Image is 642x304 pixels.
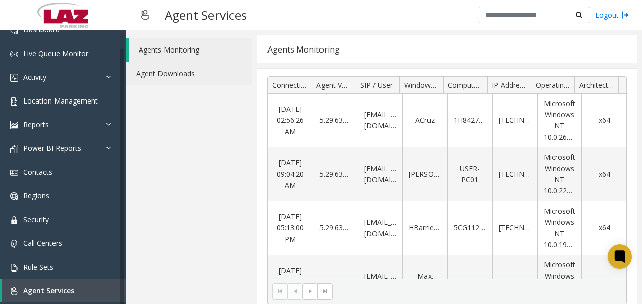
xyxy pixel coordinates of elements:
span: Go to the next page [302,283,317,299]
span: Connection Time [272,80,328,90]
td: [TECHNICAL_ID] [492,201,537,256]
span: Contacts [23,167,52,177]
span: Regions [23,191,49,200]
td: [EMAIL_ADDRESS][DOMAIN_NAME] [358,94,403,148]
td: ACruz [402,94,447,148]
span: Computer Name [448,80,503,90]
div: Agents Monitoring [268,43,340,56]
td: [DATE] 05:13:00 PM [268,201,313,256]
span: Architecture [579,80,619,90]
td: Microsoft Windows NT 10.0.19045.0 [537,201,582,256]
td: [TECHNICAL_ID] [492,147,537,201]
td: [TECHNICAL_ID] [492,94,537,148]
td: USER-PC01 [447,147,492,201]
img: 'icon' [10,26,18,34]
td: 5.29.633.0 [313,94,358,148]
img: 'icon' [10,145,18,153]
span: Security [23,215,49,224]
td: HBarrientos [402,201,447,256]
span: Go to the next page [306,287,314,295]
span: Call Centers [23,238,62,248]
span: Go to the last page [321,287,329,295]
img: 'icon' [10,74,18,82]
td: Microsoft Windows NT 10.0.26100.0 [537,94,582,148]
td: 5.29.633.0 [313,201,358,256]
a: Agent Downloads [126,62,252,85]
img: 'icon' [10,240,18,248]
span: Windows User [404,80,451,90]
img: 'icon' [10,287,18,295]
span: Location Management [23,96,98,106]
td: [DATE] 02:56:26 AM [268,94,313,148]
span: Agent Services [23,286,74,295]
img: 'icon' [10,169,18,177]
td: x64 [581,94,626,148]
div: Data table [268,77,626,279]
td: [PERSON_NAME].Coc [402,147,447,201]
td: Microsoft Windows NT 10.0.22631.0 [537,147,582,201]
td: x64 [581,147,626,201]
img: 'icon' [10,97,18,106]
img: 'icon' [10,192,18,200]
span: Agent Version [316,80,362,90]
img: 'icon' [10,121,18,129]
td: [EMAIL_ADDRESS][DOMAIN_NAME] [358,201,403,256]
td: 5.29.633.0 [313,147,358,201]
span: SIP / User [360,80,393,90]
td: 5CG1128G9X [447,201,492,256]
a: Agent Services [2,279,126,302]
a: Agents Monitoring [129,38,252,62]
span: Go to the last page [317,283,333,299]
img: 'icon' [10,216,18,224]
span: Live Queue Monitor [23,48,88,58]
span: Activity [23,72,46,82]
td: 1H842716DS [447,94,492,148]
td: [DATE] 09:04:20 AM [268,147,313,201]
span: Power BI Reports [23,143,81,153]
h3: Agent Services [159,3,252,27]
a: Logout [595,10,629,20]
img: pageIcon [136,3,154,27]
img: 'icon' [10,50,18,58]
span: Reports [23,120,49,129]
img: logout [621,10,629,20]
span: Rule Sets [23,262,54,272]
td: x64 [581,201,626,256]
img: 'icon' [10,264,18,272]
td: [EMAIL_ADDRESS][DOMAIN_NAME] [358,147,403,201]
span: IP-Address [492,80,527,90]
span: Operating System [536,80,594,90]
